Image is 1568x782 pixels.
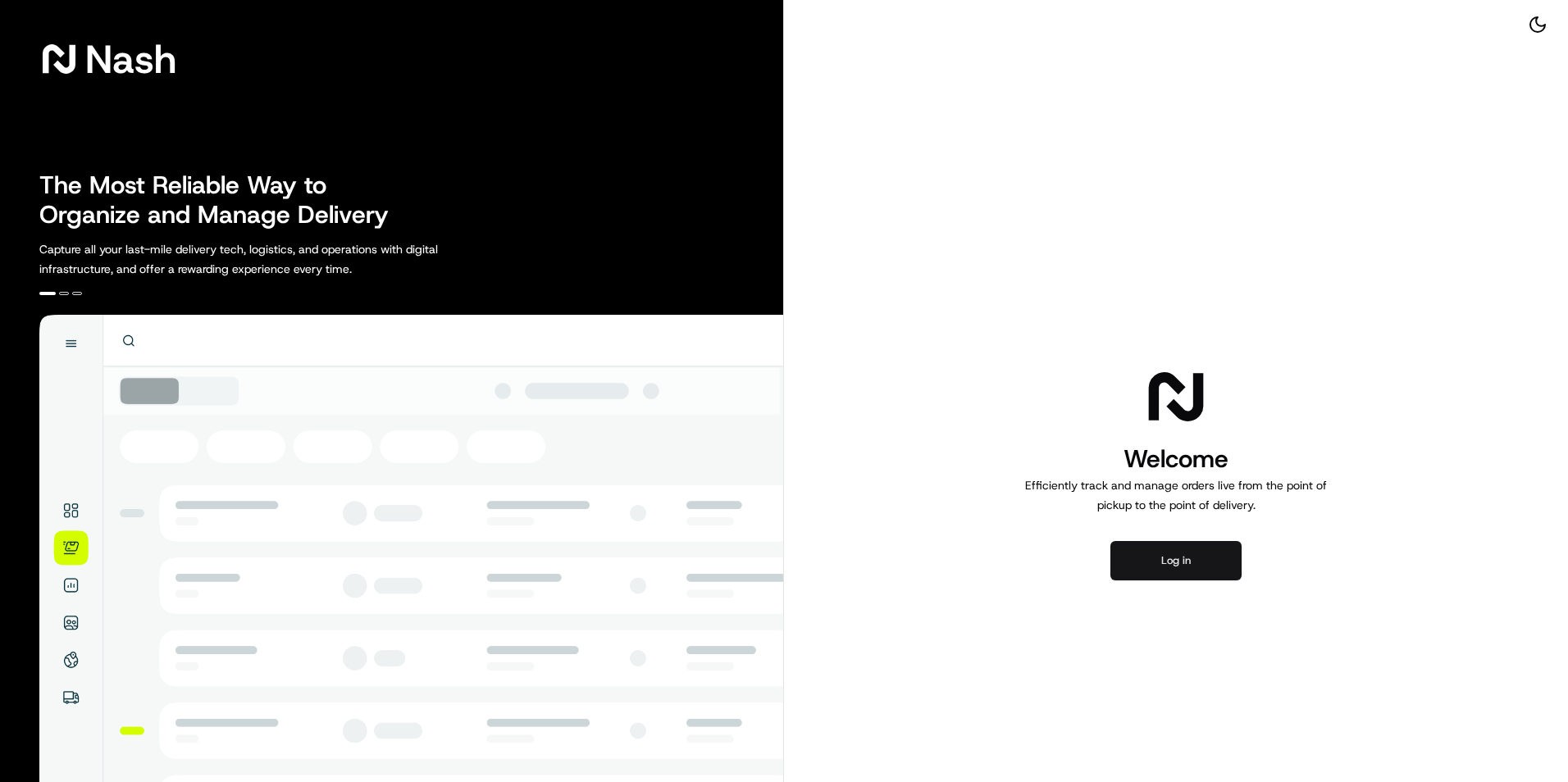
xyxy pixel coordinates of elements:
h1: Welcome [1019,443,1333,475]
p: Efficiently track and manage orders live from the point of pickup to the point of delivery. [1019,475,1333,515]
p: Capture all your last-mile delivery tech, logistics, and operations with digital infrastructure, ... [39,239,512,279]
span: Nash [85,43,176,75]
h2: The Most Reliable Way to Organize and Manage Delivery [39,170,407,230]
button: Log in [1110,541,1242,580]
